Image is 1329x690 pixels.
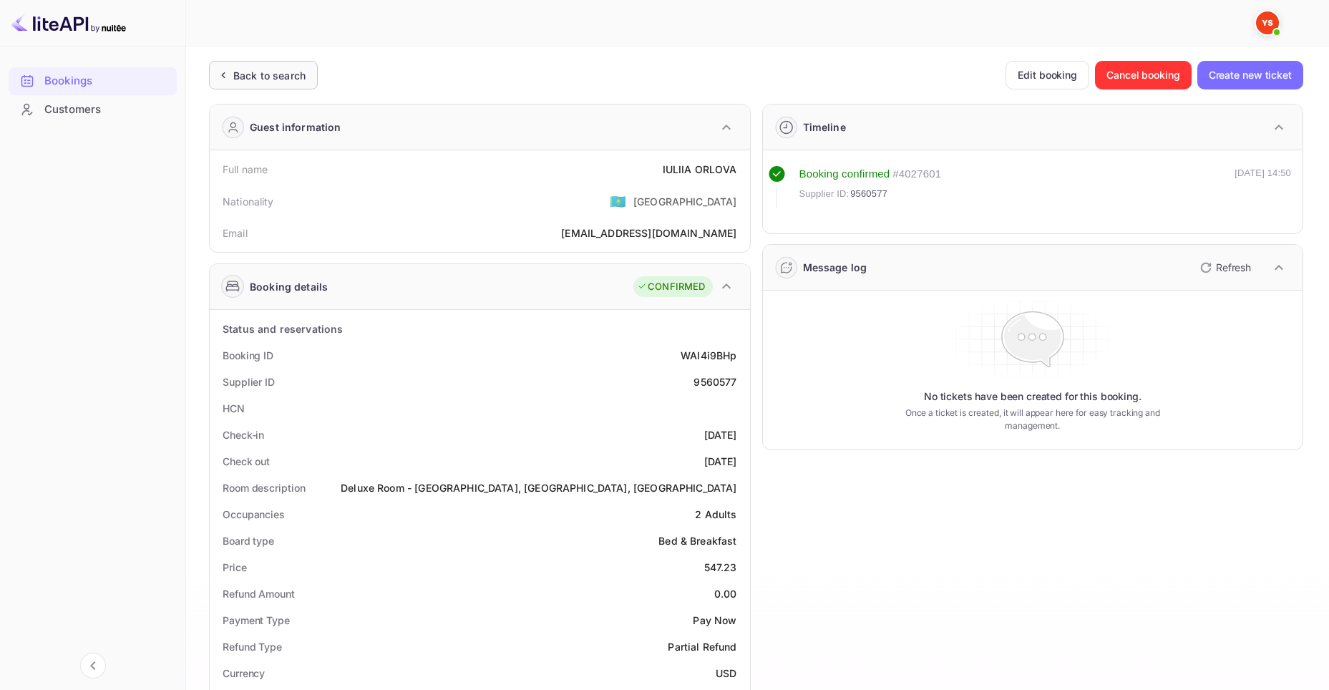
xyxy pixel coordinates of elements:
div: Customers [9,96,177,124]
div: Check-in [223,427,264,442]
div: Price [223,560,247,575]
div: Refund Amount [223,586,295,601]
div: CONFIRMED [637,280,705,294]
p: Refresh [1216,260,1251,275]
div: Status and reservations [223,321,343,336]
div: Check out [223,454,270,469]
div: IULIIA ORLOVA [663,162,737,177]
div: HCN [223,401,245,416]
a: Customers [9,96,177,122]
div: Booking ID [223,348,273,363]
div: [GEOGRAPHIC_DATA] [633,194,737,209]
div: Pay Now [693,613,736,628]
div: Deluxe Room - [GEOGRAPHIC_DATA], [GEOGRAPHIC_DATA], [GEOGRAPHIC_DATA] [341,480,736,495]
div: Partial Refund [668,639,736,654]
span: United States [610,188,626,214]
div: 547.23 [704,560,737,575]
div: # 4027601 [892,166,941,183]
button: Create new ticket [1197,61,1303,89]
div: 0.00 [714,586,737,601]
div: Refund Type [223,639,282,654]
p: No tickets have been created for this booking. [924,389,1141,404]
div: WAI4i9BHp [681,348,736,363]
div: Guest information [250,120,341,135]
img: LiteAPI logo [11,11,126,34]
div: Back to search [233,68,306,83]
a: Bookings [9,67,177,94]
button: Edit booking [1006,61,1089,89]
span: Supplier ID: [799,187,850,201]
div: Booking details [250,279,328,294]
p: Once a ticket is created, it will appear here for easy tracking and management. [887,407,1178,432]
div: Timeline [803,120,846,135]
div: 9560577 [693,374,736,389]
div: Payment Type [223,613,290,628]
button: Refresh [1192,256,1257,279]
div: [DATE] [704,427,737,442]
div: Occupancies [223,507,285,522]
button: Cancel booking [1095,61,1192,89]
div: Bookings [44,73,170,89]
div: [EMAIL_ADDRESS][DOMAIN_NAME] [561,225,736,240]
div: [DATE] [704,454,737,469]
div: Currency [223,666,265,681]
div: Booking confirmed [799,166,890,183]
div: Bookings [9,67,177,95]
div: [DATE] 14:50 [1235,166,1291,208]
div: Room description [223,480,305,495]
img: Yandex Support [1256,11,1279,34]
div: Bed & Breakfast [658,533,736,548]
div: USD [716,666,736,681]
div: Board type [223,533,274,548]
span: 9560577 [850,187,887,201]
div: 2 Adults [695,507,736,522]
div: Full name [223,162,268,177]
div: Message log [803,260,867,275]
div: Customers [44,102,170,118]
div: Nationality [223,194,274,209]
button: Collapse navigation [80,653,106,679]
div: Email [223,225,248,240]
div: Supplier ID [223,374,275,389]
